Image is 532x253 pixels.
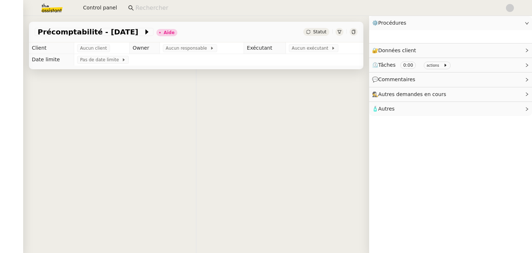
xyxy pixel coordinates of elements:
div: ⏲️Tâches 0:00 actions [369,58,532,72]
span: 🔐 [372,46,419,55]
div: ⚙️Procédures [369,16,532,30]
div: 💬Commentaires [369,72,532,87]
small: actions [427,63,439,67]
span: ⏲️ [372,62,453,68]
div: Aide [164,30,174,35]
nz-tag: 0:00 [400,62,416,69]
span: Statut [313,29,326,34]
span: Précomptabilité - [DATE] [38,28,143,36]
span: Control panel [83,4,117,12]
span: 🕵️ [372,91,449,97]
span: Aucun exécutant [292,45,331,52]
div: 🔐Données client [369,43,532,58]
span: 🧴 [372,106,394,112]
span: Autres [378,106,394,112]
span: Tâches [378,62,396,68]
span: ⚙️ [372,19,410,27]
span: Aucun client [80,45,107,52]
div: 🕵️Autres demandes en cours [369,87,532,101]
button: Control panel [77,3,121,13]
span: Autres demandes en cours [378,91,446,97]
span: Commentaires [378,76,415,82]
span: 💬 [372,76,418,82]
span: Procédures [378,20,406,26]
span: Données client [378,47,416,53]
td: Client [29,42,74,54]
td: Exécutant [244,42,286,54]
input: Rechercher [135,3,498,13]
span: Aucun responsable [166,45,210,52]
span: Pas de date limite [80,56,122,63]
div: 🧴Autres [369,102,532,116]
td: Owner [130,42,160,54]
td: Date limite [29,54,74,66]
